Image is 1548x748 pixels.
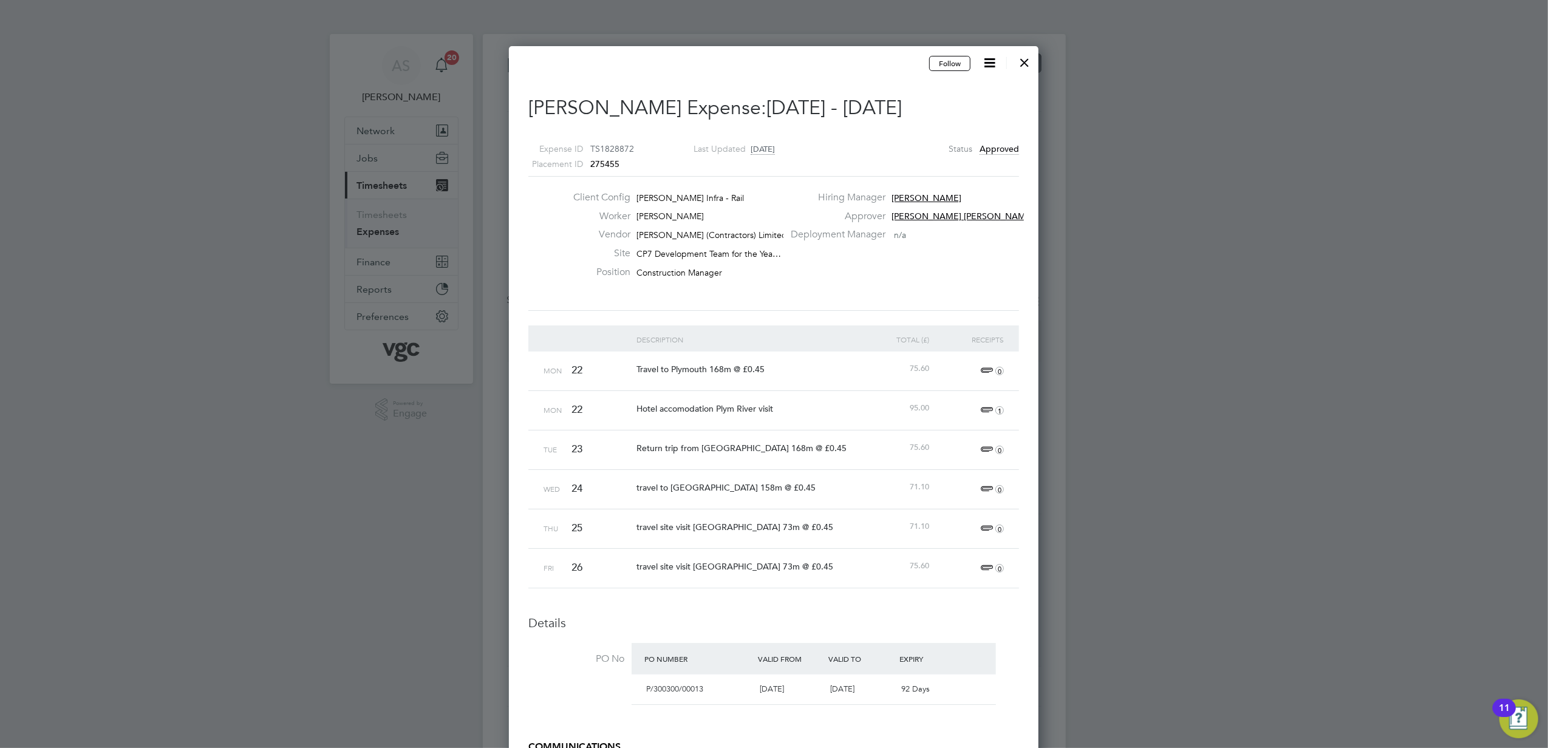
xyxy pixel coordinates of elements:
[571,443,582,455] span: 23
[932,325,1007,353] div: Receipts
[980,143,1019,155] span: Approved
[564,228,630,241] label: Vendor
[513,157,583,172] label: Placement ID
[751,144,775,155] span: [DATE]
[892,211,1034,222] span: [PERSON_NAME] [PERSON_NAME]
[636,248,781,259] span: CP7 Development Team for the Yea…
[760,684,784,694] span: [DATE]
[636,482,816,493] span: travel to [GEOGRAPHIC_DATA] 158m @ £0.45
[636,192,744,203] span: [PERSON_NAME] Infra - Rail
[528,95,1019,121] h2: [PERSON_NAME] Expense:
[636,211,704,222] span: [PERSON_NAME]
[571,364,582,376] span: 22
[755,648,826,670] div: Valid From
[910,442,929,452] span: 75.60
[995,564,1004,573] i: 0
[571,482,582,495] span: 24
[901,684,930,694] span: 92 Days
[528,615,1019,631] h3: Details
[633,325,858,353] div: Description
[544,405,562,415] span: Mon
[636,522,833,532] span: travel site visit [GEOGRAPHIC_DATA] 73m @ £0.45
[826,648,897,670] div: Valid To
[564,210,630,223] label: Worker
[646,684,703,694] span: P/300300/00013
[641,648,755,670] div: PO Number
[910,481,929,492] span: 71.10
[571,561,582,574] span: 26
[929,56,970,72] button: Follow
[910,403,929,413] span: 95.00
[783,191,885,204] label: Hiring Manager
[571,522,582,534] span: 25
[564,266,630,279] label: Position
[676,141,746,157] label: Last Updated
[590,158,619,169] span: 275455
[910,560,929,571] span: 75.60
[564,191,630,204] label: Client Config
[636,267,722,278] span: Construction Manager
[590,143,634,154] span: TS1828872
[636,561,833,572] span: travel site visit [GEOGRAPHIC_DATA] 73m @ £0.45
[636,403,773,414] span: Hotel accomodation Plym River visit
[910,363,929,373] span: 75.60
[995,367,1004,375] i: 0
[636,229,787,240] span: [PERSON_NAME] (Contractors) Limited
[766,96,902,120] span: [DATE] - [DATE]
[783,210,885,223] label: Approver
[892,192,961,203] span: [PERSON_NAME]
[528,653,624,665] label: PO No
[544,444,557,454] span: Tue
[636,443,847,454] span: Return trip from [GEOGRAPHIC_DATA] 168m @ £0.45
[636,364,765,375] span: Travel to Plymouth 168m @ £0.45
[949,141,972,157] label: Status
[831,684,855,694] span: [DATE]
[995,485,1004,494] i: 0
[1499,708,1510,724] div: 11
[896,648,967,670] div: Expiry
[544,523,558,533] span: Thu
[1499,699,1538,738] button: Open Resource Center, 11 new notifications
[894,229,906,240] span: n/a
[564,247,630,260] label: Site
[995,525,1004,533] i: 0
[995,406,1004,415] i: 1
[995,446,1004,454] i: 0
[571,403,582,416] span: 22
[858,325,932,353] div: Total (£)
[513,141,583,157] label: Expense ID
[544,563,554,573] span: Fri
[544,365,562,375] span: Mon
[783,228,885,241] label: Deployment Manager
[910,521,929,531] span: 71.10
[544,484,560,494] span: Wed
